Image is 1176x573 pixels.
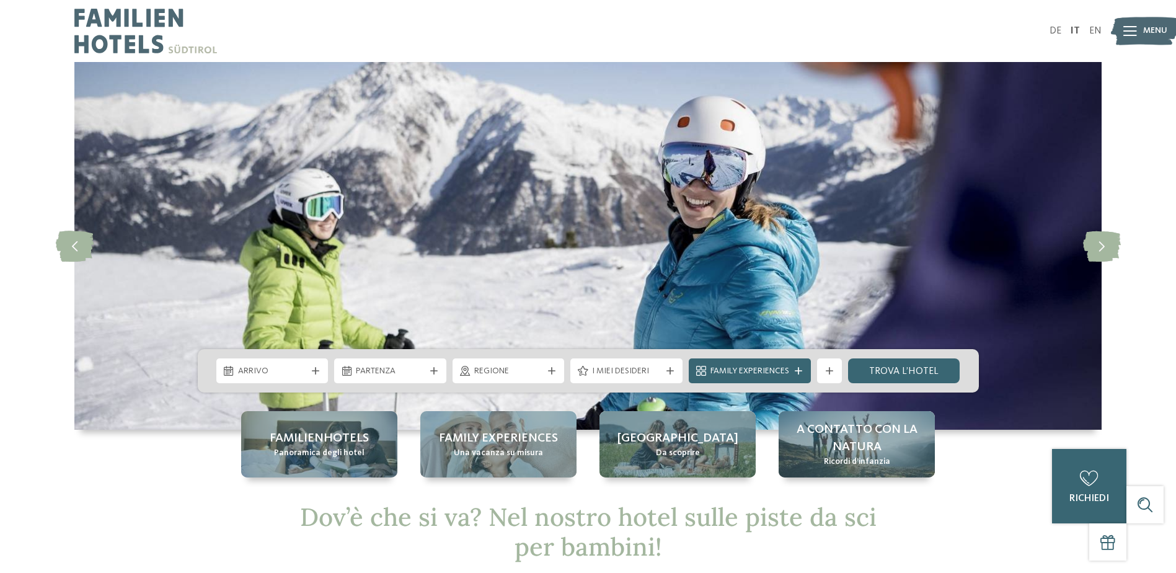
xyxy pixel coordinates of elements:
span: Dov’è che si va? Nel nostro hotel sulle piste da sci per bambini! [300,501,877,562]
span: Panoramica degli hotel [274,447,365,460]
a: EN [1089,26,1102,36]
a: Hotel sulle piste da sci per bambini: divertimento senza confini Family experiences Una vacanza s... [420,411,577,477]
span: [GEOGRAPHIC_DATA] [617,430,738,447]
a: richiedi [1052,449,1126,523]
span: Familienhotels [270,430,369,447]
span: Family Experiences [710,365,789,378]
a: DE [1050,26,1061,36]
span: Menu [1143,25,1167,37]
a: Hotel sulle piste da sci per bambini: divertimento senza confini Familienhotels Panoramica degli ... [241,411,397,477]
span: Regione [474,365,543,378]
span: Una vacanza su misura [454,447,543,460]
span: A contatto con la natura [791,421,922,456]
span: Arrivo [238,365,307,378]
a: Hotel sulle piste da sci per bambini: divertimento senza confini A contatto con la natura Ricordi... [779,411,935,477]
span: Partenza [356,365,425,378]
span: Da scoprire [656,447,700,460]
a: IT [1071,26,1080,36]
a: Hotel sulle piste da sci per bambini: divertimento senza confini [GEOGRAPHIC_DATA] Da scoprire [599,411,756,477]
img: Hotel sulle piste da sci per bambini: divertimento senza confini [74,62,1102,430]
span: Ricordi d’infanzia [824,456,890,468]
span: Family experiences [439,430,558,447]
span: I miei desideri [592,365,661,378]
span: richiedi [1069,494,1109,504]
a: trova l’hotel [848,358,960,383]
